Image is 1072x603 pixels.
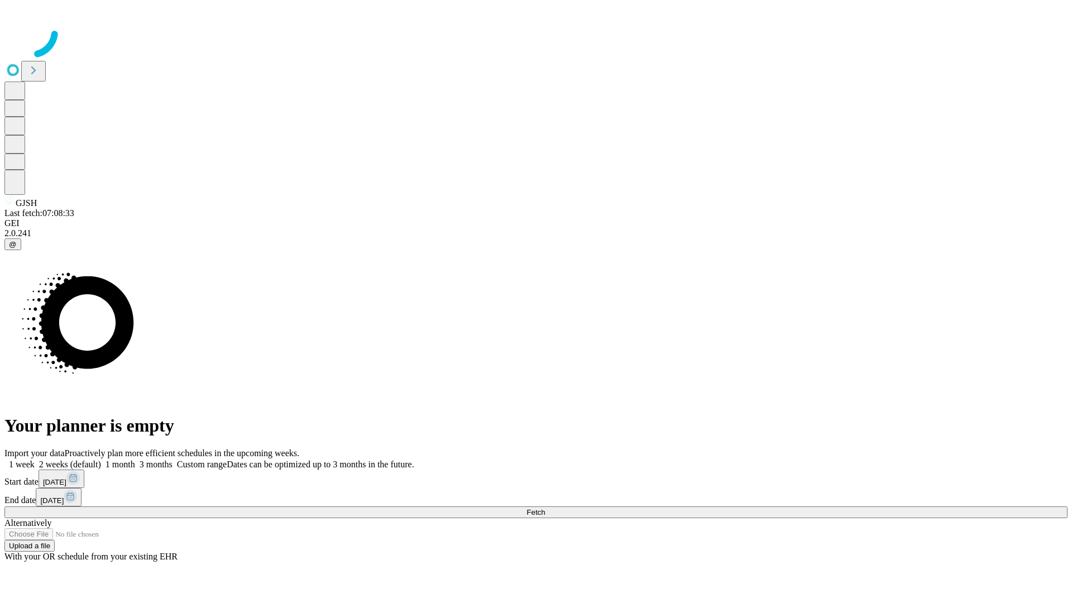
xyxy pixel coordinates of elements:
[4,552,178,561] span: With your OR schedule from your existing EHR
[4,415,1068,436] h1: Your planner is empty
[4,540,55,552] button: Upload a file
[43,478,66,486] span: [DATE]
[4,448,65,458] span: Import your data
[65,448,299,458] span: Proactively plan more efficient schedules in the upcoming weeks.
[4,208,74,218] span: Last fetch: 07:08:33
[4,488,1068,506] div: End date
[4,228,1068,238] div: 2.0.241
[4,518,51,528] span: Alternatively
[36,488,82,506] button: [DATE]
[140,460,173,469] span: 3 months
[9,240,17,248] span: @
[16,198,37,208] span: GJSH
[4,238,21,250] button: @
[4,506,1068,518] button: Fetch
[39,460,101,469] span: 2 weeks (default)
[4,218,1068,228] div: GEI
[527,508,545,516] span: Fetch
[4,470,1068,488] div: Start date
[177,460,227,469] span: Custom range
[9,460,35,469] span: 1 week
[227,460,414,469] span: Dates can be optimized up to 3 months in the future.
[39,470,84,488] button: [DATE]
[40,496,64,505] span: [DATE]
[106,460,135,469] span: 1 month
